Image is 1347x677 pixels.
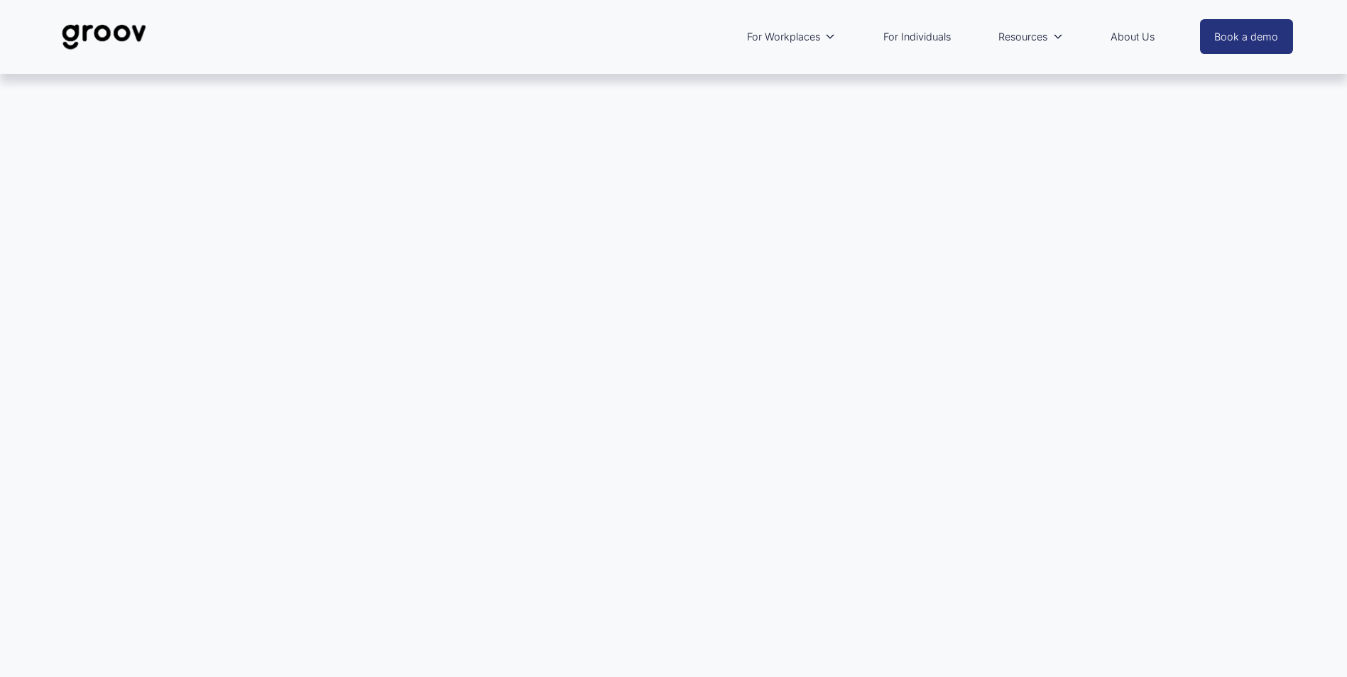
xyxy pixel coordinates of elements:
[1103,21,1162,53] a: About Us
[747,28,820,46] span: For Workplaces
[54,13,154,60] img: Groov | Unlock Human Potential at Work and in Life
[991,21,1070,53] a: folder dropdown
[740,21,843,53] a: folder dropdown
[1200,19,1294,54] a: Book a demo
[998,28,1047,46] span: Resources
[876,21,958,53] a: For Individuals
